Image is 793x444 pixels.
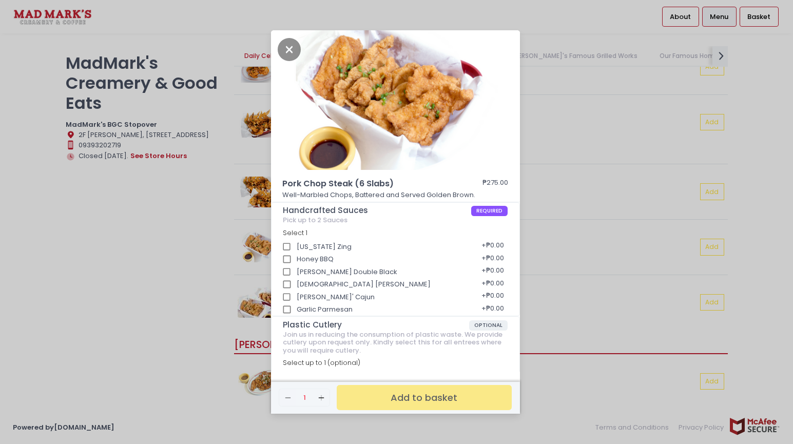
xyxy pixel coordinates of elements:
div: + ₱0.00 [478,287,508,307]
button: Close [278,44,301,54]
div: + ₱0.00 [478,249,508,269]
span: Handcrafted Sauces [283,206,471,215]
div: Join us in reducing the consumption of plastic waste. We provide cutlery upon request only. Kindl... [283,331,508,355]
div: + ₱0.00 [478,262,508,282]
div: ₱275.00 [482,178,508,190]
div: + ₱0.00 [478,275,508,294]
div: + ₱0.00 [478,237,508,257]
button: Add to basket [337,385,511,410]
span: OPTIONAL [469,320,508,331]
span: Plastic Cutlery [283,320,469,330]
div: Pick up to 2 Sauces [283,216,508,224]
span: Select 1 [283,228,307,237]
img: Pork Chop Steak (6 Slabs) [271,30,520,170]
span: REQUIRED [471,206,508,216]
div: + ₱0.00 [478,300,508,319]
span: Select up to 1 (optional) [283,358,360,367]
p: Well-Marbled Chops, Battered and Served Golden Brown. [282,190,508,200]
span: Pork Chop Steak (6 Slabs) [282,178,452,190]
div: + ₱0.00 [478,368,508,387]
